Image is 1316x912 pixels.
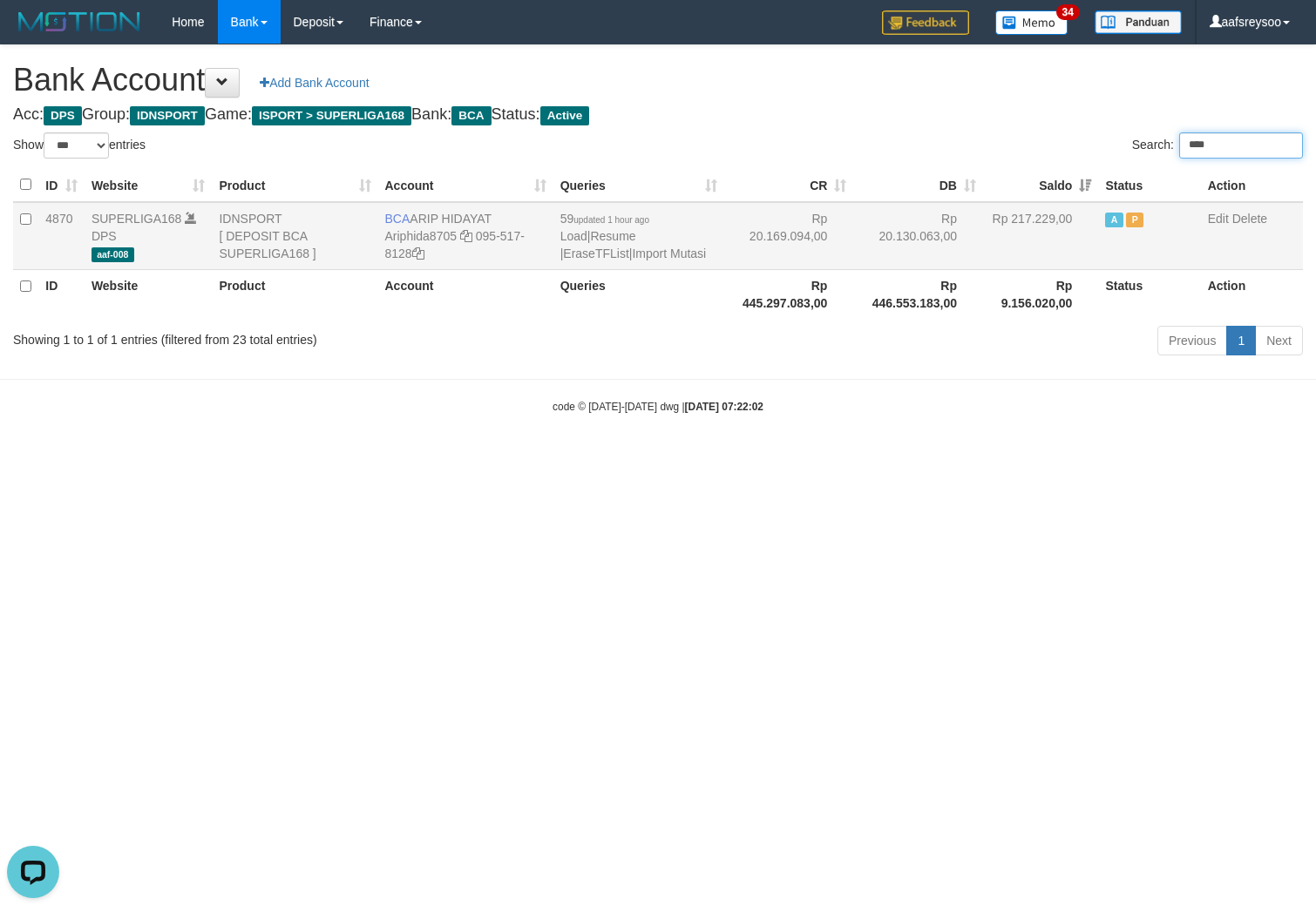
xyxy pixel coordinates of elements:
th: Account [378,269,553,319]
span: BCA [385,212,410,226]
div: Showing 1 to 1 of 1 entries (filtered from 23 total entries) [13,324,535,348]
a: Resume [590,229,635,243]
a: Add Bank Account [248,68,380,98]
th: ID [38,269,85,319]
select: Showentries [44,132,109,159]
span: Active [540,106,590,125]
span: 59 [560,212,649,226]
th: Queries [553,269,724,319]
td: Rp 20.130.063,00 [853,202,983,270]
th: Saldo: activate to sort column ascending [983,168,1098,202]
td: Rp 20.169.094,00 [724,202,854,270]
th: Status [1098,168,1200,202]
a: Ariphida8705 [385,229,458,243]
span: ISPORT > SUPERLIGA168 [252,106,411,125]
label: Show entries [13,132,146,159]
th: Action [1201,269,1303,319]
td: ARIP HIDAYAT 095-517-8128 [378,202,553,270]
th: Website [85,269,213,319]
a: Edit [1208,212,1229,226]
strong: [DATE] 07:22:02 [685,401,763,413]
th: Rp 446.553.183,00 [853,269,983,319]
a: 1 [1226,326,1256,355]
small: code © [DATE]-[DATE] dwg | [553,401,763,413]
th: Website: activate to sort column ascending [85,168,213,202]
input: Search: [1179,132,1303,159]
a: Copy 0955178128 to clipboard [412,247,424,260]
a: Next [1255,326,1303,355]
th: Status [1098,269,1200,319]
a: Delete [1232,212,1267,226]
span: Paused [1126,213,1143,227]
th: CR: activate to sort column ascending [724,168,854,202]
a: Copy Ariphida8705 to clipboard [460,229,472,243]
label: Search: [1132,132,1303,159]
h1: Bank Account [13,63,1303,98]
td: IDNSPORT [ DEPOSIT BCA SUPERLIGA168 ] [212,202,377,270]
th: Product: activate to sort column ascending [212,168,377,202]
span: updated 1 hour ago [573,215,649,225]
span: | | | [560,212,707,260]
img: MOTION_logo.png [13,9,146,35]
td: DPS [85,202,213,270]
td: Rp 217.229,00 [983,202,1098,270]
a: EraseTFList [563,247,628,260]
span: aaf-008 [92,247,134,262]
h4: Acc: Group: Game: Bank: Status: [13,106,1303,124]
span: Active [1105,213,1123,227]
img: Feedback.jpg [882,10,969,35]
th: Rp 445.297.083,00 [724,269,854,319]
button: Open LiveChat chat widget [7,7,59,59]
a: Load [560,229,587,243]
a: SUPERLIGA168 [92,212,182,226]
img: Button%20Memo.svg [995,10,1068,35]
span: BCA [451,106,491,125]
span: IDNSPORT [130,106,205,125]
th: Action [1201,168,1303,202]
span: DPS [44,106,82,125]
th: Account: activate to sort column ascending [378,168,553,202]
th: Rp 9.156.020,00 [983,269,1098,319]
span: 34 [1056,4,1080,20]
th: Product [212,269,377,319]
th: DB: activate to sort column ascending [853,168,983,202]
td: 4870 [38,202,85,270]
th: Queries: activate to sort column ascending [553,168,724,202]
th: ID: activate to sort column ascending [38,168,85,202]
img: panduan.png [1095,10,1182,34]
a: Previous [1157,326,1227,355]
a: Import Mutasi [632,247,706,260]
